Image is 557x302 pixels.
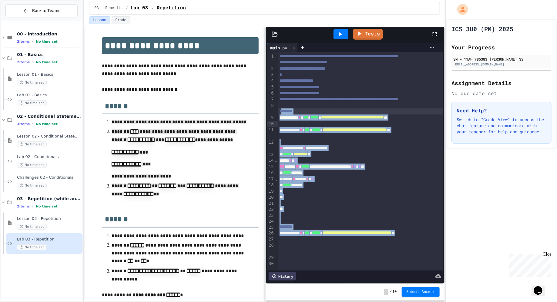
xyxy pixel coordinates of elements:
span: No time set [17,224,47,230]
iframe: chat widget [507,251,551,277]
div: 4 [267,78,275,84]
span: / [390,290,392,294]
div: 29 [267,255,275,261]
span: • [32,39,33,44]
div: 10 [267,121,275,127]
h3: Need Help? [457,107,546,114]
div: Chat with us now!Close [2,2,42,38]
span: No time set [36,122,58,126]
div: 23 [267,213,275,219]
div: 30 [267,261,275,267]
span: Lab 03 - Repetition [131,5,186,12]
div: [EMAIL_ADDRESS][DOMAIN_NAME] [453,62,550,67]
span: • [32,121,33,126]
h2: Your Progress [451,43,552,51]
div: 9 [267,115,275,121]
p: Switch to "Grade View" to access the chat feature and communicate with your teacher for help and ... [457,117,546,135]
div: main.py [267,45,290,51]
div: 19 [267,188,275,194]
span: Lesson 01 - Basics [17,72,81,77]
span: No time set [17,244,47,250]
span: 2 items [17,204,30,208]
span: Lab 03 - Repetition [17,237,81,242]
button: Submit Answer [402,287,440,297]
div: 14 [267,158,275,164]
span: 03 - Repetition (while and for) [94,6,123,11]
div: 22 [267,207,275,213]
span: No time set [17,100,47,106]
span: • [32,204,33,209]
div: SM - 11AH 785383 [PERSON_NAME] SS [453,56,550,62]
div: 17 [267,176,275,182]
h2: Assignment Details [451,79,552,87]
span: 10 [392,290,397,294]
button: Grade [112,16,130,24]
span: 03 - Repetition (while and for) [17,196,81,201]
span: Lesson 03 - Repetition [17,216,81,221]
span: No time set [36,60,58,64]
div: 2 [267,66,275,72]
span: Lesson 02 - Conditional Statements (if) [17,134,81,139]
span: Challenges 02 - Conditionals [17,175,81,180]
span: No time set [36,40,58,44]
span: Fold line [275,158,278,163]
div: 27 [267,236,275,242]
div: 26 [267,230,275,236]
div: 16 [267,170,275,176]
div: 1 [267,53,275,66]
div: 25 [267,224,275,231]
div: 3 [267,72,275,78]
span: Lab 01 - Basics [17,93,81,98]
div: 24 [267,218,275,224]
iframe: chat widget [532,278,551,296]
span: 02 - Conditional Statements (if) [17,114,81,119]
span: Back to Teams [32,8,60,14]
span: 2 items [17,60,30,64]
button: Back to Teams [5,4,78,17]
span: 3 items [17,122,30,126]
div: 8 [267,103,275,115]
span: No time set [17,141,47,147]
div: 6 [267,90,275,96]
div: 7 [267,96,275,102]
span: No time set [36,204,58,208]
div: 28 [267,242,275,255]
div: 20 [267,194,275,201]
div: History [269,272,296,280]
span: No time set [17,183,47,188]
div: 12 [267,139,275,152]
div: 13 [267,152,275,158]
span: • [32,60,33,65]
span: - [384,289,388,295]
h1: ICS 3U0 (PM) 2025 [451,25,513,33]
div: 18 [267,182,275,188]
span: Lab 02 - Conditionals [17,154,81,160]
span: No time set [17,162,47,168]
div: 15 [267,164,275,170]
div: My Account [451,2,470,16]
div: 5 [267,84,275,90]
div: 11 [267,127,275,139]
div: 21 [267,201,275,207]
span: Fold line [275,177,278,181]
span: No time set [17,80,47,85]
span: / [126,6,128,11]
span: Submit Answer [407,290,435,294]
div: No due date set [451,90,552,97]
span: 2 items [17,40,30,44]
div: main.py [267,43,298,52]
button: Lesson [89,16,110,24]
span: 00 - Introduction [17,31,81,37]
a: Tests [353,29,383,40]
span: 01 - Basics [17,52,81,57]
